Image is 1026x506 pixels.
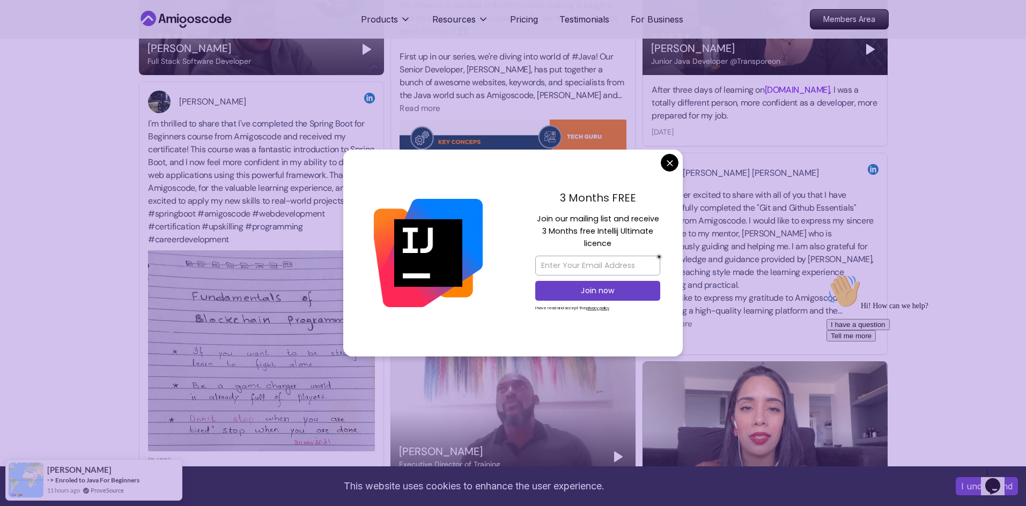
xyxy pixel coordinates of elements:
span: Hi! How can we help? [4,32,106,40]
span: [PERSON_NAME] [47,465,112,474]
button: Accept cookies [956,477,1018,495]
span: 11 hours ago [47,486,80,495]
button: Resources [432,13,489,34]
button: I have a question [4,49,68,61]
iframe: chat widget [822,270,1015,458]
img: :wave: [4,4,39,39]
img: provesource social proof notification image [9,463,43,497]
a: ProveSource [91,486,124,495]
button: Tell me more [4,61,54,72]
a: Members Area [810,9,889,29]
a: Testimonials [559,13,609,26]
span: -> [47,475,54,484]
a: For Business [631,13,683,26]
button: Products [361,13,411,34]
p: Members Area [810,10,888,29]
iframe: chat widget [981,463,1015,495]
a: Pricing [510,13,538,26]
div: 👋Hi! How can we help?I have a questionTell me more [4,4,197,72]
div: This website uses cookies to enhance the user experience. [8,474,940,498]
a: Enroled to Java For Beginners [55,476,139,484]
p: Resources [432,13,476,26]
p: Products [361,13,398,26]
